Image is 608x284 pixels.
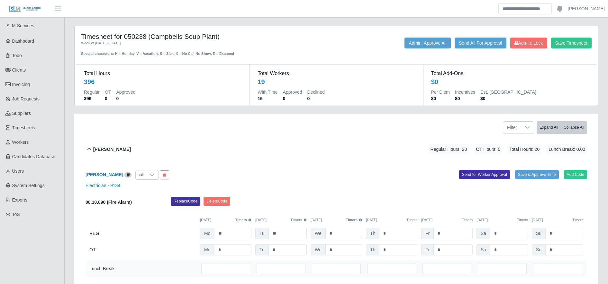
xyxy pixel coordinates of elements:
button: Expand All [537,121,561,134]
div: Lunch Break [89,265,115,272]
dd: 0 [116,95,135,102]
dd: 0 [283,95,302,102]
button: DeleteCode [204,197,230,206]
span: We [311,228,326,239]
span: Workers [12,140,29,145]
img: SLM Logo [9,5,41,13]
span: System Settings [12,183,45,188]
span: Suppliers [12,111,31,116]
dt: Regular [84,89,100,95]
span: Timesheets [12,125,35,130]
span: Regular Hours: 20 [429,144,469,155]
button: Timers [291,217,307,223]
span: Lunch Break: 0.00 [547,144,587,155]
div: Week of [DATE] - [DATE] [81,40,288,46]
button: Timers [572,217,583,223]
button: Send All For Approval [455,38,506,48]
button: Timers [406,217,417,223]
div: Special characters: H = Holiday, V = Vacation, S = Sick, X = No Call No Show, E = Excused [81,46,288,56]
span: Tu [255,244,269,255]
span: Clients [12,67,26,73]
dt: Total Workers [258,70,415,77]
button: Timers [235,217,252,223]
div: [DATE] [421,217,473,223]
span: Th [366,228,379,239]
h4: Timesheet for 050238 (Campbells Soup Plant) [81,32,288,40]
dt: Total Add-Ons [431,70,589,77]
dd: $0 [431,95,450,102]
button: Admin: Approve All [404,38,451,48]
span: ToS [12,212,20,217]
span: Candidates Database [12,154,56,159]
a: View/Edit Notes [124,172,132,177]
dt: Approved [116,89,135,95]
span: Users [12,168,24,174]
dd: 0 [307,95,325,102]
dt: OT [105,89,111,95]
div: null [136,170,146,179]
div: 396 [84,77,95,86]
span: We [311,244,326,255]
button: End Worker & Remove from the Timesheet [160,170,169,179]
a: [PERSON_NAME] [568,5,605,12]
button: ReplaceCode [171,197,200,206]
span: Invoicing [12,82,30,87]
span: Job Requests [12,96,40,101]
div: OT [89,244,196,255]
b: [PERSON_NAME] [93,146,131,153]
span: Exports [12,197,27,202]
span: Su [532,244,546,255]
span: Th [366,244,379,255]
button: Collapse All [561,121,587,134]
span: Tu [255,228,269,239]
dt: Incentives [455,89,475,95]
div: [DATE] [532,217,583,223]
button: Timers [346,217,362,223]
button: Timers [517,217,528,223]
dt: Per Diem [431,89,450,95]
dt: Total Hours [84,70,242,77]
a: Electrician - 9184 [86,183,120,188]
div: [DATE] [366,217,417,223]
div: [DATE] [255,217,307,223]
span: Mo [200,228,214,239]
span: Todo [12,53,22,58]
span: SLM Services [6,23,34,28]
dd: 396 [84,95,100,102]
span: Su [532,228,546,239]
span: Admin: Lock [514,40,543,46]
span: Fr [421,244,434,255]
b: 00.10.090 (Fire Alarm) [86,200,132,205]
button: [PERSON_NAME] Regular Hours: 20 OT Hours: 0 Total Hours: 20 Lunch Break: 0.00 [86,136,587,162]
dt: Declined [307,89,325,95]
button: Send for Worker Approval [459,170,510,179]
div: REG [89,228,196,239]
div: 19 [258,77,265,86]
dd: 0 [105,95,111,102]
dt: Est. [GEOGRAPHIC_DATA] [480,89,536,95]
span: Filter [503,122,521,133]
button: Timers [462,217,473,223]
dt: Approved [283,89,302,95]
button: Add Code [564,170,587,179]
span: Total Hours: 20 [507,144,541,155]
div: [DATE] [200,217,251,223]
span: Mo [200,244,214,255]
button: Save Timesheet [551,38,592,48]
dd: $0 [480,95,536,102]
span: Sa [476,244,490,255]
div: [DATE] [476,217,528,223]
input: Search [498,3,552,14]
button: Admin: Lock [510,38,547,48]
div: [DATE] [311,217,362,223]
span: Dashboard [12,39,34,44]
span: OT Hours: 0 [474,144,502,155]
span: Fr [421,228,434,239]
a: [PERSON_NAME] [86,172,123,177]
div: bulk actions [537,121,587,134]
dd: $0 [455,95,475,102]
dt: With Time [258,89,277,95]
dd: 16 [258,95,277,102]
span: Sa [476,228,490,239]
